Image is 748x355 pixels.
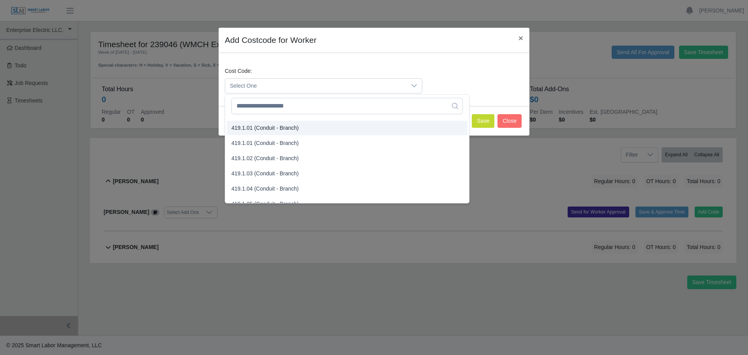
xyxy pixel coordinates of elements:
li: 419.1.05 (Conduit - Branch) [227,197,467,211]
li: 419.1.01 (Conduit - Branch) [227,136,467,150]
button: Close [497,114,522,128]
span: Select One [225,79,406,93]
li: 419.1.02 (Conduit - Branch) [227,151,467,166]
span: 419.1.04 (Conduit - Branch) [231,185,299,193]
span: 419.1.01 (Conduit - Branch) [231,124,299,132]
button: Close [512,28,529,48]
button: Save [472,114,494,128]
label: Cost Code: [225,67,252,75]
li: 419.1.03 (Conduit - Branch) [227,166,467,181]
li: 419.1.01 (Conduit - Branch) [227,121,467,135]
span: × [519,34,523,42]
h4: Add Costcode for Worker [225,34,316,46]
span: 419.1.05 (Conduit - Branch) [231,200,299,208]
li: 419.1.04 (Conduit - Branch) [227,182,467,196]
span: 419.1.02 (Conduit - Branch) [231,154,299,162]
span: 419.1.03 (Conduit - Branch) [231,170,299,178]
span: 419.1.01 (Conduit - Branch) [231,139,299,147]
